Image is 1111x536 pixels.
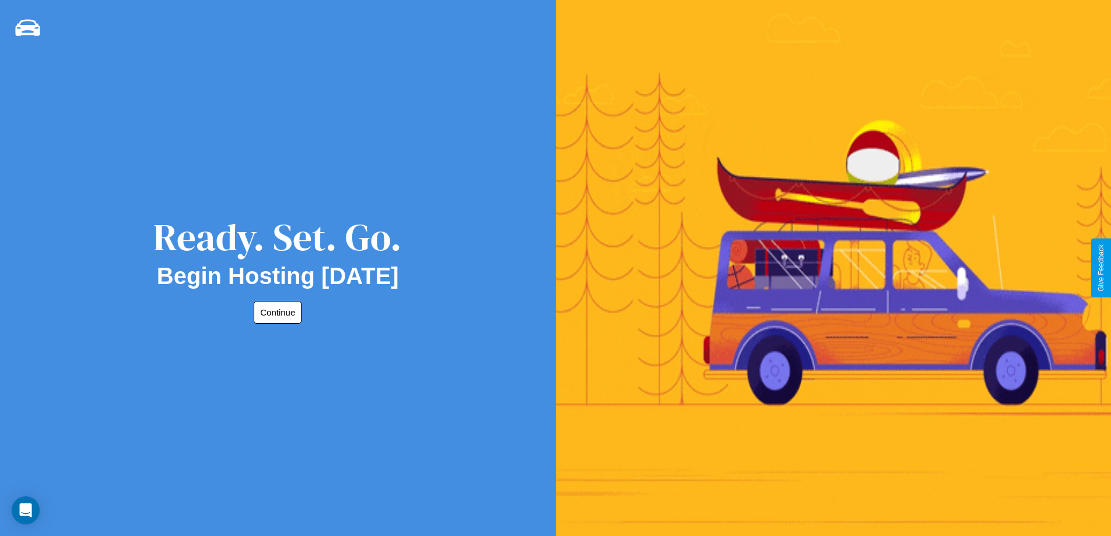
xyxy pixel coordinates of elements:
div: Open Intercom Messenger [12,496,40,524]
div: Ready. Set. Go. [153,211,402,263]
div: Give Feedback [1097,244,1105,292]
h2: Begin Hosting [DATE] [157,263,399,289]
button: Continue [254,301,302,324]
